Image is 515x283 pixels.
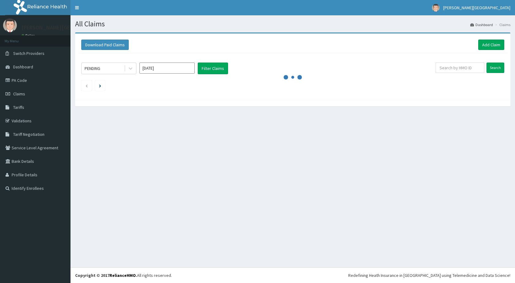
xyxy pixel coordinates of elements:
button: Download Paid Claims [81,40,129,50]
li: Claims [494,22,510,27]
a: Dashboard [470,22,493,27]
a: Previous page [85,83,88,88]
a: Next page [99,83,101,88]
img: User Image [3,18,17,32]
footer: All rights reserved. [71,267,515,283]
a: RelianceHMO [109,273,136,278]
h1: All Claims [75,20,510,28]
span: Tariff Negotiation [13,132,44,137]
button: Filter Claims [198,63,228,74]
span: Switch Providers [13,51,44,56]
div: Redefining Heath Insurance in [GEOGRAPHIC_DATA] using Telemedicine and Data Science! [348,272,510,278]
a: Add Claim [478,40,504,50]
span: Dashboard [13,64,33,70]
input: Search [486,63,504,73]
strong: Copyright © 2017 . [75,273,137,278]
input: Select Month and Year [139,63,195,74]
svg: audio-loading [284,68,302,86]
a: Online [21,33,36,38]
span: Tariffs [13,105,24,110]
img: User Image [432,4,440,12]
span: Claims [13,91,25,97]
p: [PERSON_NAME][GEOGRAPHIC_DATA] [21,25,112,30]
span: [PERSON_NAME][GEOGRAPHIC_DATA] [443,5,510,10]
div: PENDING [85,65,100,71]
input: Search by HMO ID [436,63,484,73]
